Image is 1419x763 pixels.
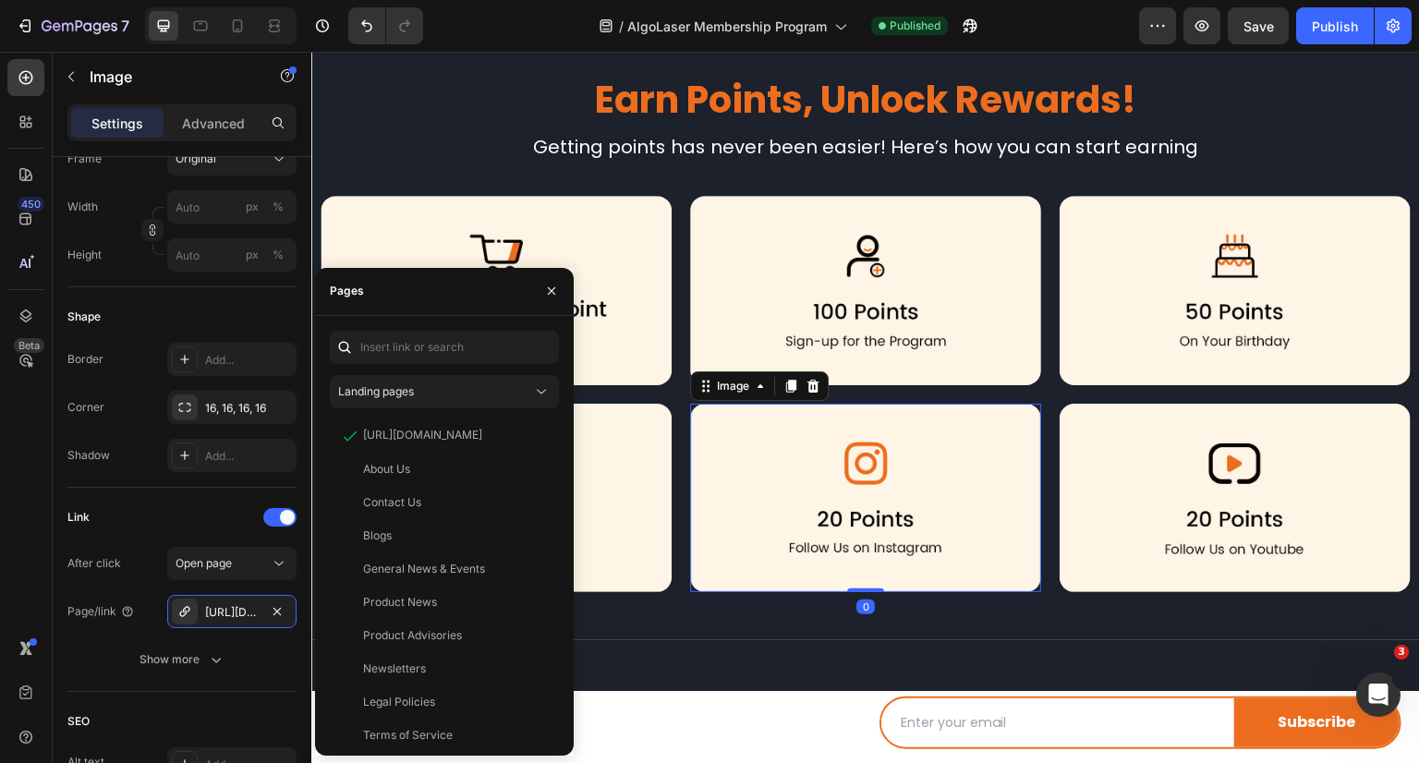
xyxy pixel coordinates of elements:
[205,400,292,417] div: 16, 16, 16, 16
[363,594,437,611] div: Product News
[748,144,1099,333] img: gempages_490434917700731761-86258162-a9b8-426e-b6b0-15d3f0af0119.jpg
[348,7,423,44] div: Undo/Redo
[182,114,245,133] p: Advanced
[67,399,104,416] div: Corner
[330,283,364,299] div: Pages
[67,509,90,526] div: Link
[570,649,900,693] input: Enter your email
[1394,645,1409,660] span: 3
[14,338,44,353] div: Beta
[205,448,292,465] div: Add...
[363,561,485,577] div: General News & Events
[67,351,103,368] div: Border
[890,18,940,34] span: Published
[330,375,559,408] button: Landing pages
[9,352,360,540] img: gempages_490434917700731761-42d34d98-f303-459e-a8b1-b01ef15014fc.jpg
[67,713,90,730] div: SEO
[67,447,110,464] div: Shadow
[67,603,135,620] div: Page/link
[273,199,284,215] div: %
[139,650,225,669] div: Show more
[967,661,1045,681] div: Subscribe
[363,427,482,443] div: [URL][DOMAIN_NAME]
[246,247,259,263] div: px
[167,142,297,176] button: Original
[627,17,827,36] span: AlgoLaser Membership Program
[241,244,263,266] button: %
[67,555,121,572] div: After click
[20,676,138,695] span: Unlock Rewards!
[1296,7,1374,44] button: Publish
[363,660,426,677] div: Newsletters
[267,196,289,218] button: px
[67,247,102,263] label: Height
[748,352,1099,540] img: gempages_490434917700731761-dece8060-cbf6-4584-badc-ec1e34cc52e9.jpg
[18,197,44,212] div: 450
[167,238,297,272] input: px%
[363,627,462,644] div: Product Advisories
[67,151,102,167] label: Frame
[1228,7,1289,44] button: Save
[1312,17,1358,36] div: Publish
[91,114,143,133] p: Settings
[205,604,259,621] div: [URL][DOMAIN_NAME]
[363,727,453,744] div: Terms of Service
[121,15,129,37] p: 7
[241,196,263,218] button: %
[1243,18,1274,34] span: Save
[311,52,1419,763] iframe: Design area
[363,527,392,544] div: Blogs
[545,548,564,563] div: 0
[67,199,98,215] label: Width
[402,326,442,343] div: Image
[20,657,214,675] span: Register Now — Earn Points,
[205,352,292,369] div: Add...
[90,66,247,88] p: Image
[619,17,624,36] span: /
[246,199,259,215] div: px
[176,151,216,167] span: Original
[379,144,730,333] img: gempages_490434917700731761-07457bd6-fec2-42fe-af57-8fc97549d4d8.jpg
[167,547,297,580] button: Open page
[338,384,414,398] span: Landing pages
[267,244,289,266] button: px
[923,647,1088,696] button: Subscribe
[363,461,410,478] div: About Us
[273,247,284,263] div: %
[363,494,421,511] div: Contact Us
[330,331,559,364] input: Insert link or search
[7,7,138,44] button: 7
[167,190,297,224] input: px%
[67,643,297,676] button: Show more
[176,556,232,570] span: Open page
[379,352,730,540] img: gempages_490434917700731761-48548d74-c5f8-4657-a77b-3e81a2cd76f3.jpg
[363,694,435,710] div: Legal Policies
[67,309,101,325] div: Shape
[1356,672,1401,717] iframe: Intercom live chat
